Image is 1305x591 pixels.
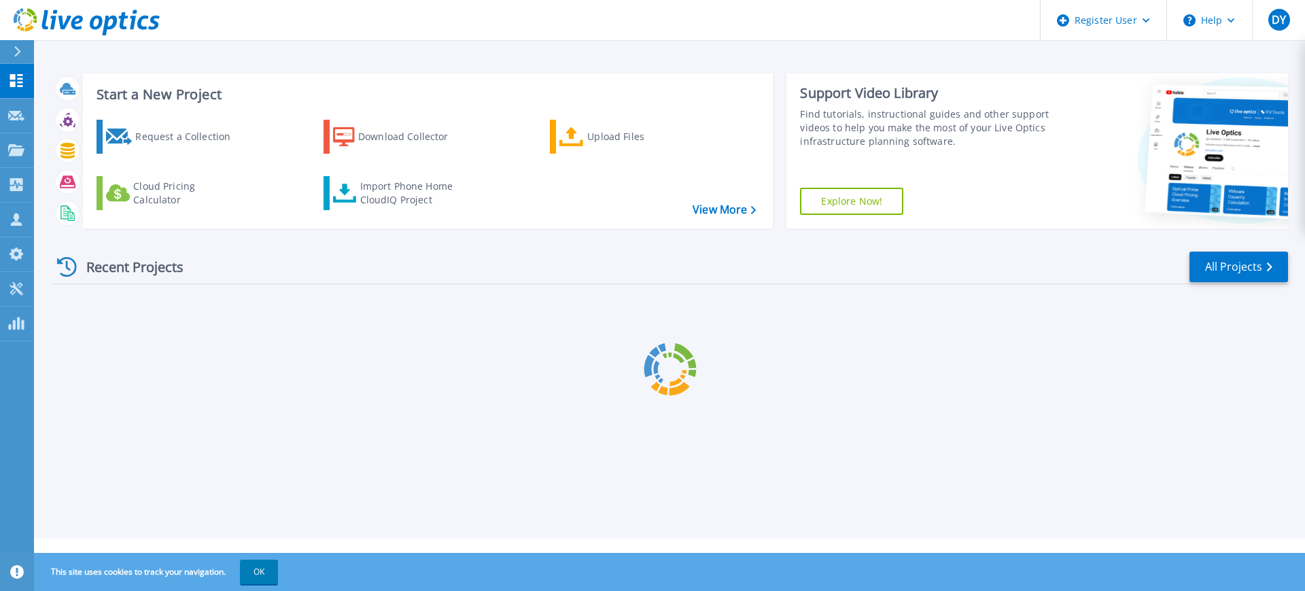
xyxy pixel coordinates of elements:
[97,120,248,154] a: Request a Collection
[550,120,701,154] a: Upload Files
[37,560,278,584] span: This site uses cookies to track your navigation.
[587,123,696,150] div: Upload Files
[693,203,756,216] a: View More
[1272,14,1286,25] span: DY
[800,107,1056,148] div: Find tutorials, instructional guides and other support videos to help you make the most of your L...
[358,123,467,150] div: Download Collector
[800,188,903,215] a: Explore Now!
[240,560,278,584] button: OK
[97,176,248,210] a: Cloud Pricing Calculator
[324,120,475,154] a: Download Collector
[135,123,244,150] div: Request a Collection
[1189,252,1288,282] a: All Projects
[97,87,756,102] h3: Start a New Project
[360,180,466,207] div: Import Phone Home CloudIQ Project
[133,180,242,207] div: Cloud Pricing Calculator
[52,250,202,284] div: Recent Projects
[800,84,1056,102] div: Support Video Library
